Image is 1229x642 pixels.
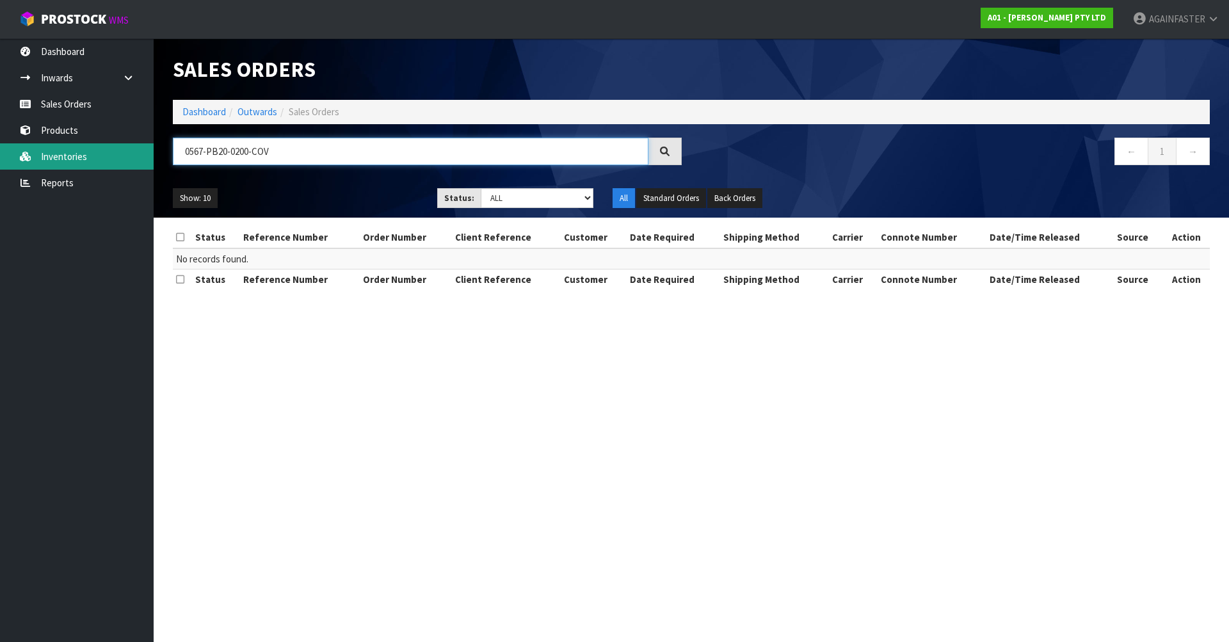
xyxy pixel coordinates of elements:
[1149,13,1205,25] span: AGAINFASTER
[561,227,627,248] th: Customer
[182,106,226,118] a: Dashboard
[173,138,648,165] input: Search sales orders
[109,14,129,26] small: WMS
[192,269,240,290] th: Status
[1163,227,1210,248] th: Action
[1114,138,1148,165] a: ←
[878,269,986,290] th: Connote Number
[720,269,829,290] th: Shipping Method
[173,58,682,81] h1: Sales Orders
[986,269,1114,290] th: Date/Time Released
[988,12,1106,23] strong: A01 - [PERSON_NAME] PTY LTD
[829,227,878,248] th: Carrier
[360,227,452,248] th: Order Number
[452,269,561,290] th: Client Reference
[240,227,360,248] th: Reference Number
[289,106,339,118] span: Sales Orders
[561,269,627,290] th: Customer
[1163,269,1210,290] th: Action
[701,138,1210,169] nav: Page navigation
[452,227,561,248] th: Client Reference
[192,227,240,248] th: Status
[1114,227,1164,248] th: Source
[360,269,452,290] th: Order Number
[19,11,35,27] img: cube-alt.png
[173,188,218,209] button: Show: 10
[636,188,706,209] button: Standard Orders
[986,227,1114,248] th: Date/Time Released
[613,188,635,209] button: All
[1114,269,1164,290] th: Source
[878,227,986,248] th: Connote Number
[1148,138,1177,165] a: 1
[829,269,878,290] th: Carrier
[444,193,474,204] strong: Status:
[41,11,106,28] span: ProStock
[707,188,762,209] button: Back Orders
[1176,138,1210,165] a: →
[173,248,1210,269] td: No records found.
[237,106,277,118] a: Outwards
[240,269,360,290] th: Reference Number
[720,227,829,248] th: Shipping Method
[627,269,720,290] th: Date Required
[627,227,720,248] th: Date Required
